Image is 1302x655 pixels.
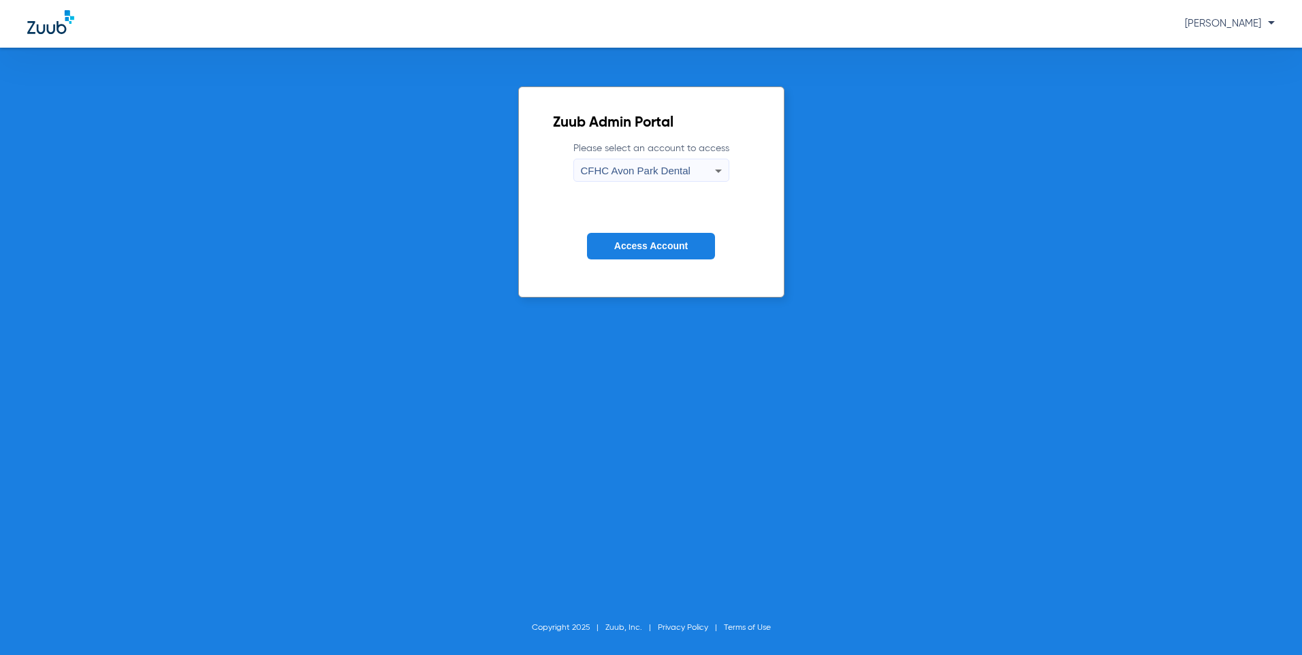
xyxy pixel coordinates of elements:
[658,624,708,632] a: Privacy Policy
[27,10,74,34] img: Zuub Logo
[614,240,688,251] span: Access Account
[553,116,750,130] h2: Zuub Admin Portal
[724,624,771,632] a: Terms of Use
[587,233,715,259] button: Access Account
[1234,590,1302,655] iframe: Chat Widget
[605,621,658,635] li: Zuub, Inc.
[1185,18,1275,29] span: [PERSON_NAME]
[581,165,690,176] span: CFHC Avon Park Dental
[532,621,605,635] li: Copyright 2025
[573,142,729,182] label: Please select an account to access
